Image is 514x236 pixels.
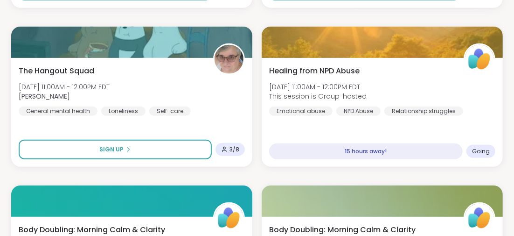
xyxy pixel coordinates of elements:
[269,82,367,92] span: [DATE] 11:00AM - 12:00PM EDT
[19,107,97,116] div: General mental health
[384,107,463,116] div: Relationship struggles
[99,145,124,154] span: Sign Up
[19,65,94,77] span: The Hangout Squad
[269,92,367,101] span: This session is Group-hosted
[215,204,243,233] img: ShareWell
[465,204,494,233] img: ShareWell
[149,107,191,116] div: Self-care
[19,92,70,101] b: [PERSON_NAME]
[269,65,360,77] span: Healing from NPD Abuse
[19,82,110,92] span: [DATE] 11:00AM - 12:00PM EDT
[269,143,463,159] div: 15 hours away!
[215,45,243,74] img: Susan
[336,107,381,116] div: NPD Abuse
[19,140,212,159] button: Sign Up
[19,224,165,236] span: Body Doubling: Morning Calm & Clarity
[465,45,494,74] img: ShareWell
[269,224,416,236] span: Body Doubling: Morning Calm & Clarity
[101,107,146,116] div: Loneliness
[229,146,239,153] span: 3 / 8
[269,107,333,116] div: Emotional abuse
[472,148,490,155] span: Going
